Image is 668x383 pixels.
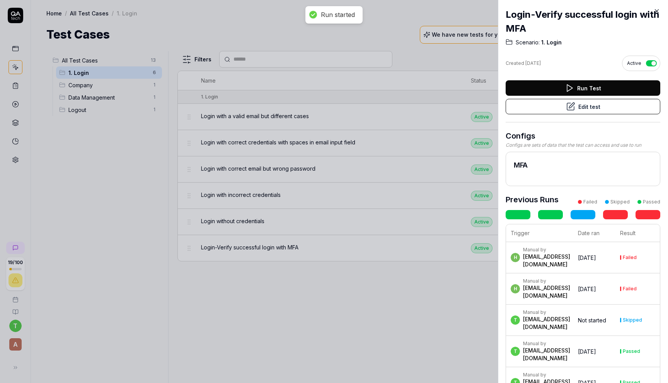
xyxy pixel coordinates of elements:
div: Created [506,60,541,67]
div: [EMAIL_ADDRESS][DOMAIN_NAME] [523,315,570,331]
div: Failed [623,255,637,260]
time: [DATE] [578,286,596,292]
div: Passed [623,349,640,354]
span: 1. Login [540,39,562,46]
h3: Previous Runs [506,194,559,205]
div: Configs are sets of data that the test can access and use to run [506,142,660,149]
span: Scenario: [516,39,540,46]
div: Manual by [523,372,570,378]
button: Edit test [506,99,660,114]
div: Skipped [610,198,630,205]
div: Failed [623,286,637,291]
th: Result [615,224,660,242]
th: Date ran [573,224,615,242]
span: t [511,347,520,356]
span: t [511,315,520,325]
span: h [511,253,520,262]
div: Failed [583,198,597,205]
div: Manual by [523,309,570,315]
button: Run Test [506,80,660,96]
div: Run started [321,11,355,19]
time: [DATE] [525,60,541,66]
div: Skipped [623,318,642,322]
h3: Configs [506,130,660,142]
h2: Login-Verify successful login with MFA [506,8,660,36]
div: [EMAIL_ADDRESS][DOMAIN_NAME] [523,284,570,300]
span: h [511,284,520,293]
div: [EMAIL_ADDRESS][DOMAIN_NAME] [523,347,570,362]
h2: MFA [514,160,652,170]
span: Active [627,60,641,67]
div: [EMAIL_ADDRESS][DOMAIN_NAME] [523,253,570,268]
div: Manual by [523,341,570,347]
div: Manual by [523,278,570,284]
time: [DATE] [578,254,596,261]
td: Not started [573,305,615,336]
div: Manual by [523,247,570,253]
th: Trigger [506,224,573,242]
time: [DATE] [578,348,596,355]
div: Passed [643,198,660,205]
